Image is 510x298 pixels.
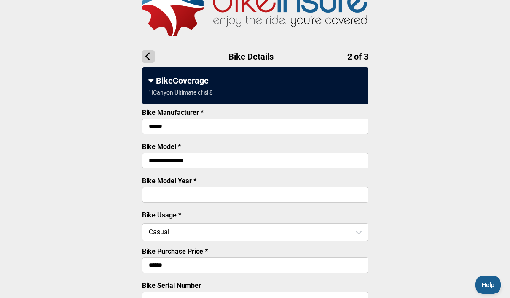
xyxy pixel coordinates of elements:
label: Bike Model Year * [142,177,196,185]
label: Bike Usage * [142,211,181,219]
label: Bike Model * [142,143,181,151]
label: Bike Manufacturer * [142,108,204,116]
iframe: Toggle Customer Support [475,276,502,294]
div: BikeCoverage [148,76,362,86]
label: Bike Purchase Price * [142,247,208,255]
h1: Bike Details [142,50,368,63]
div: 1 | Canyon | Ultimate cf sl 8 [148,89,213,96]
span: 2 of 3 [347,51,368,62]
label: Bike Serial Number [142,282,201,290]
